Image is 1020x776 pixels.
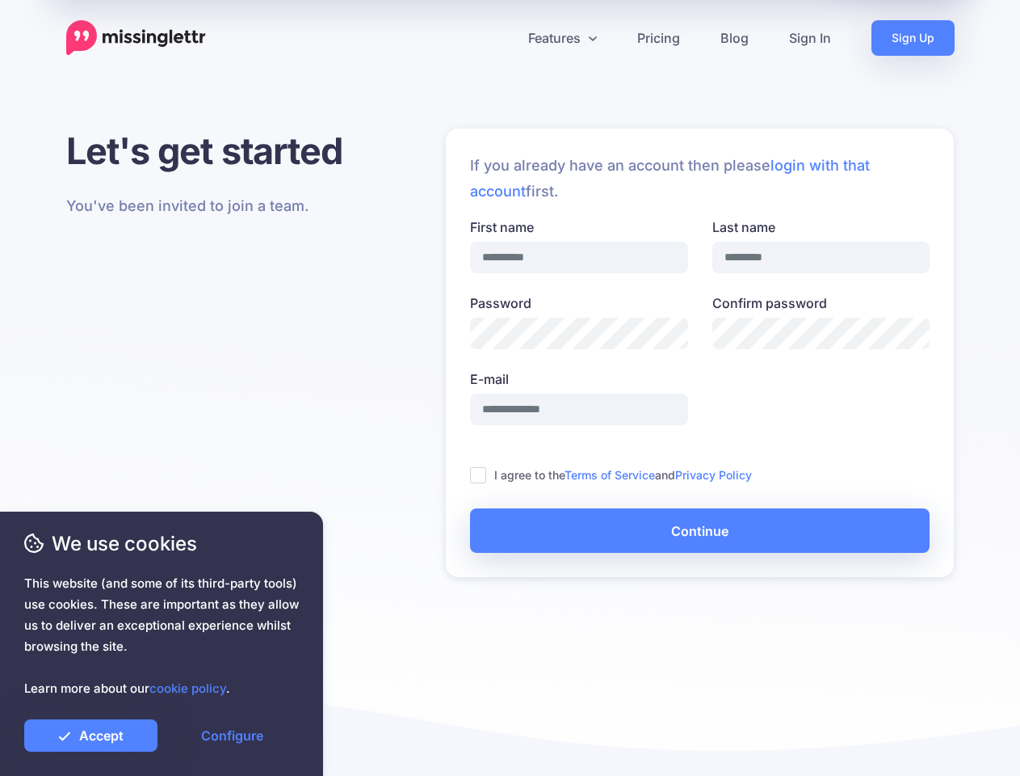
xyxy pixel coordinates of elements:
a: Pricing [617,20,700,56]
label: Confirm password [712,293,930,313]
button: Continue [470,508,930,553]
label: E-mail [470,369,688,389]
h1: Let's get started [66,129,346,173]
label: First name [470,217,688,237]
label: I agree to the and [494,466,752,484]
a: Configure [166,719,299,752]
a: Sign Up [871,20,955,56]
a: Features [508,20,617,56]
a: Blog [700,20,769,56]
a: cookie policy [149,681,226,696]
a: Accept [24,719,157,752]
a: Sign In [769,20,851,56]
label: Last name [712,217,930,237]
span: This website (and some of its third-party tools) use cookies. These are important as they allow u... [24,573,299,699]
p: You've been invited to join a team. [66,193,346,219]
label: Password [470,293,688,313]
a: Terms of Service [565,468,655,482]
span: We use cookies [24,529,299,558]
a: Privacy Policy [675,468,752,482]
p: If you already have an account then please first. [470,153,930,205]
